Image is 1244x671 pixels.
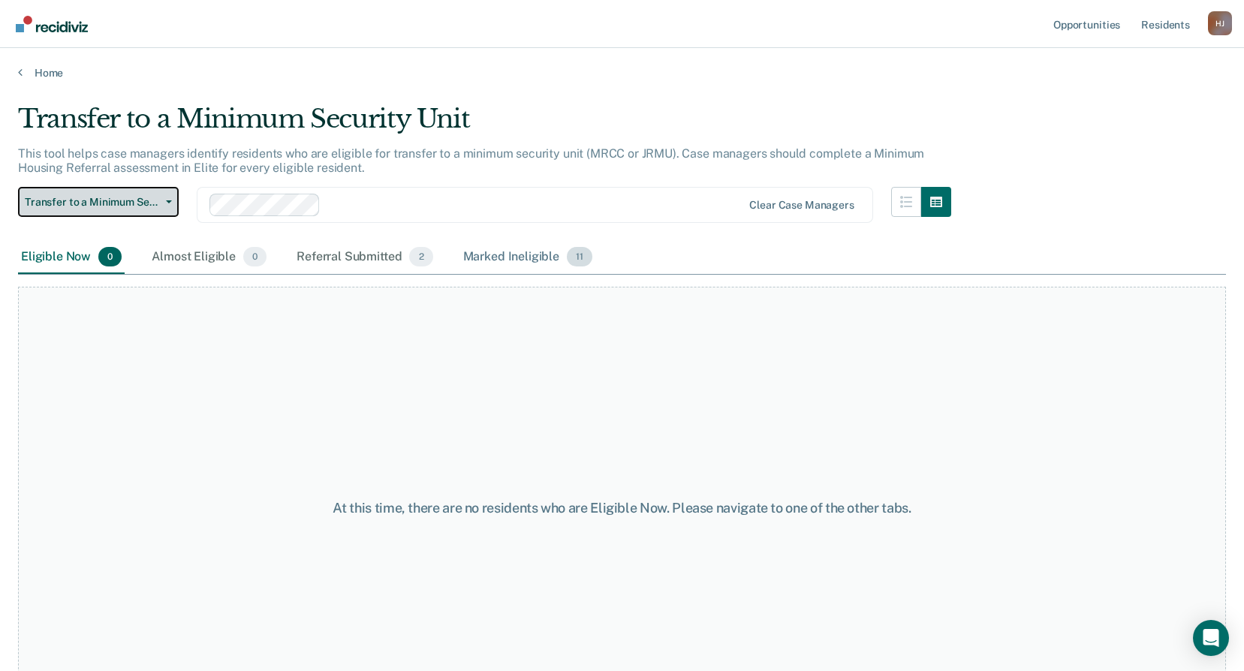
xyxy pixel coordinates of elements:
span: 0 [243,247,267,266]
div: H J [1208,11,1232,35]
span: Transfer to a Minimum Security Unit [25,196,160,209]
span: 0 [98,247,122,266]
p: This tool helps case managers identify residents who are eligible for transfer to a minimum secur... [18,146,924,175]
img: Recidiviz [16,16,88,32]
div: Clear case managers [749,199,854,212]
div: Open Intercom Messenger [1193,620,1229,656]
div: Referral Submitted2 [294,241,435,274]
div: At this time, there are no residents who are Eligible Now. Please navigate to one of the other tabs. [321,500,924,516]
button: Profile dropdown button [1208,11,1232,35]
div: Almost Eligible0 [149,241,270,274]
button: Transfer to a Minimum Security Unit [18,187,179,217]
span: 11 [567,247,592,266]
div: Transfer to a Minimum Security Unit [18,104,951,146]
div: Eligible Now0 [18,241,125,274]
a: Home [18,66,1226,80]
span: 2 [409,247,432,266]
div: Marked Ineligible11 [460,241,595,274]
